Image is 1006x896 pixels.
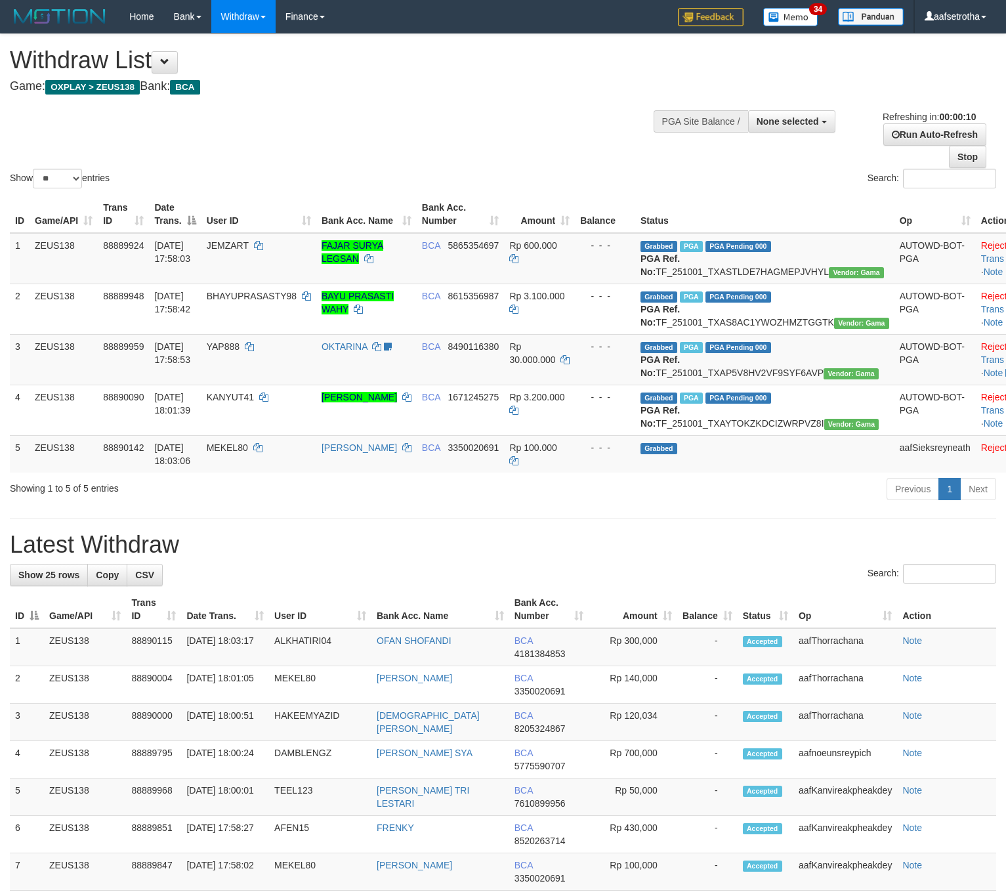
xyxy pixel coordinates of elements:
[98,196,149,233] th: Trans ID: activate to sort column ascending
[10,7,110,26] img: MOTION_logo.png
[10,196,30,233] th: ID
[103,291,144,301] span: 88889948
[738,591,793,628] th: Status: activate to sort column ascending
[514,686,566,696] span: Copy 3350020691 to clipboard
[509,591,589,628] th: Bank Acc. Number: activate to sort column ascending
[949,146,986,168] a: Stop
[10,80,658,93] h4: Game: Bank:
[30,435,98,473] td: ZEUS138
[635,334,894,385] td: TF_251001_TXAP5V8HV2VF9SYF6AVP
[103,341,144,352] span: 88889959
[10,532,996,558] h1: Latest Withdraw
[640,241,677,252] span: Grabbed
[10,47,658,74] h1: Withdraw List
[10,853,44,891] td: 7
[580,289,630,303] div: - - -
[589,853,677,891] td: Rp 100,000
[748,110,835,133] button: None selected
[514,860,533,870] span: BCA
[10,591,44,628] th: ID: activate to sort column descending
[316,196,417,233] th: Bank Acc. Name: activate to sort column ascending
[897,591,996,628] th: Action
[894,385,976,435] td: AUTOWD-BOT-PGA
[580,239,630,252] div: - - -
[894,233,976,284] td: AUTOWD-BOT-PGA
[126,816,181,853] td: 88889851
[422,240,440,251] span: BCA
[269,741,371,779] td: DAMBLENGZ
[181,741,269,779] td: [DATE] 18:00:24
[514,710,533,721] span: BCA
[154,442,190,466] span: [DATE] 18:03:06
[30,385,98,435] td: ZEUS138
[580,441,630,454] div: - - -
[705,291,771,303] span: PGA Pending
[269,666,371,704] td: MEKEL80
[170,80,199,95] span: BCA
[868,564,996,584] label: Search:
[809,3,827,15] span: 34
[984,317,1003,328] a: Note
[793,779,897,816] td: aafKanvireakpheakdey
[824,419,879,430] span: Vendor URL: https://trx31.1velocity.biz
[589,816,677,853] td: Rp 430,000
[44,591,126,628] th: Game/API: activate to sort column ascending
[677,591,738,628] th: Balance: activate to sort column ascending
[894,196,976,233] th: Op: activate to sort column ascending
[705,342,771,353] span: PGA Pending
[322,240,383,264] a: FAJAR SURYA LEGSAN
[589,779,677,816] td: Rp 50,000
[640,253,680,277] b: PGA Ref. No:
[181,628,269,666] td: [DATE] 18:03:17
[448,341,499,352] span: Copy 8490116380 to clipboard
[575,196,635,233] th: Balance
[793,816,897,853] td: aafKanvireakpheakdey
[181,779,269,816] td: [DATE] 18:00:01
[181,704,269,741] td: [DATE] 18:00:51
[677,853,738,891] td: -
[743,636,782,647] span: Accepted
[126,741,181,779] td: 88889795
[514,673,533,683] span: BCA
[834,318,889,329] span: Vendor URL: https://trx31.1velocity.biz
[322,291,394,314] a: BAYU PRASASTI WAHY
[269,704,371,741] td: HAKEEMYAZID
[902,673,922,683] a: Note
[30,334,98,385] td: ZEUS138
[322,442,397,453] a: [PERSON_NAME]
[448,240,499,251] span: Copy 5865354697 to clipboard
[126,704,181,741] td: 88890000
[44,816,126,853] td: ZEUS138
[640,443,677,454] span: Grabbed
[640,304,680,328] b: PGA Ref. No:
[829,267,884,278] span: Vendor URL: https://trx31.1velocity.biz
[960,478,996,500] a: Next
[10,779,44,816] td: 5
[793,666,897,704] td: aafThorrachana
[654,110,748,133] div: PGA Site Balance /
[149,196,201,233] th: Date Trans.: activate to sort column descending
[126,628,181,666] td: 88890115
[377,673,452,683] a: [PERSON_NAME]
[640,354,680,378] b: PGA Ref. No:
[103,240,144,251] span: 88889924
[705,241,771,252] span: PGA Pending
[589,741,677,779] td: Rp 700,000
[377,785,469,809] a: [PERSON_NAME] TRI LESTARI
[514,822,533,833] span: BCA
[96,570,119,580] span: Copy
[677,628,738,666] td: -
[635,233,894,284] td: TF_251001_TXASTLDE7HAGMEPJVHYL
[902,748,922,758] a: Note
[743,786,782,797] span: Accepted
[322,341,367,352] a: OKTARINA
[680,291,703,303] span: Marked by aafnoeunsreypich
[181,816,269,853] td: [DATE] 17:58:27
[984,267,1003,277] a: Note
[903,564,996,584] input: Search:
[743,823,782,834] span: Accepted
[269,816,371,853] td: AFEN15
[677,779,738,816] td: -
[894,334,976,385] td: AUTOWD-BOT-PGA
[939,112,976,122] strong: 00:00:10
